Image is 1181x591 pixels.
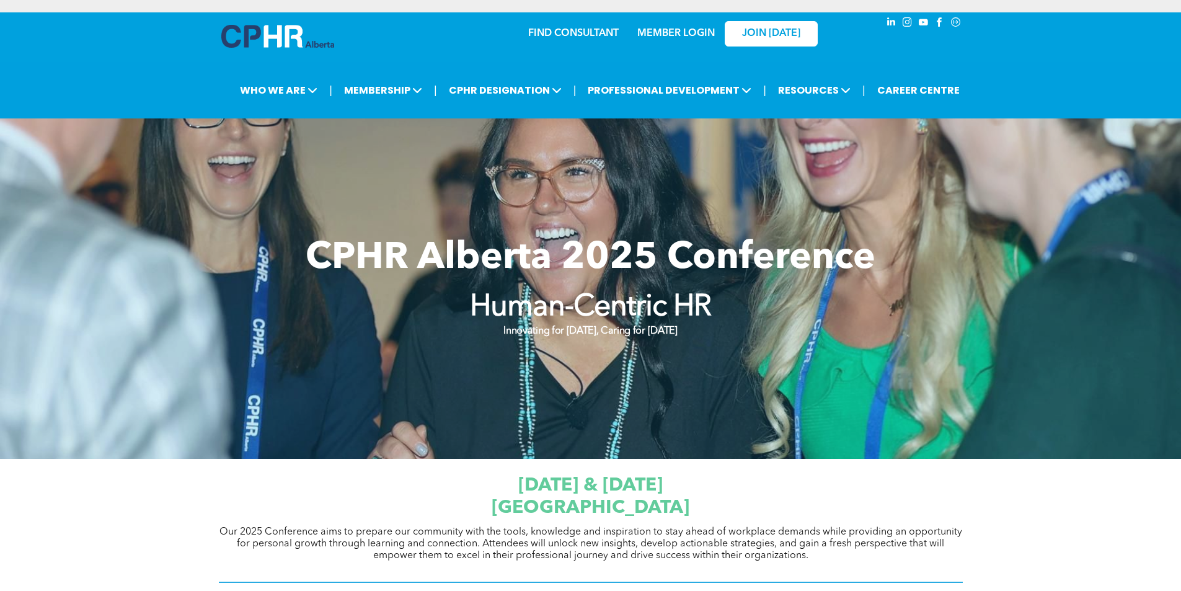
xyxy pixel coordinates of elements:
span: WHO WE ARE [236,79,321,102]
strong: Innovating for [DATE], Caring for [DATE] [503,326,677,336]
span: MEMBERSHIP [340,79,426,102]
span: [DATE] & [DATE] [518,476,663,495]
a: FIND CONSULTANT [528,29,619,38]
li: | [763,78,766,103]
img: A blue and white logo for cp alberta [221,25,334,48]
a: CAREER CENTRE [874,79,963,102]
span: JOIN [DATE] [742,28,800,40]
a: facebook [933,16,947,32]
span: Our 2025 Conference aims to prepare our community with the tools, knowledge and inspiration to st... [219,527,962,561]
a: linkedin [885,16,898,32]
span: CPHR DESIGNATION [445,79,565,102]
span: CPHR Alberta 2025 Conference [306,240,875,277]
span: RESOURCES [774,79,854,102]
span: PROFESSIONAL DEVELOPMENT [584,79,755,102]
li: | [862,78,865,103]
a: youtube [917,16,931,32]
li: | [434,78,437,103]
strong: Human-Centric HR [470,293,712,322]
li: | [573,78,577,103]
span: [GEOGRAPHIC_DATA] [492,499,689,517]
a: Social network [949,16,963,32]
a: instagram [901,16,914,32]
li: | [329,78,332,103]
a: JOIN [DATE] [725,21,818,47]
a: MEMBER LOGIN [637,29,715,38]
